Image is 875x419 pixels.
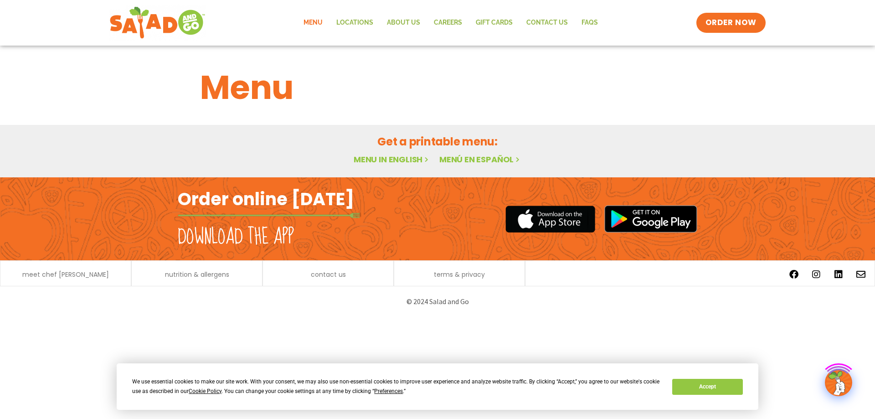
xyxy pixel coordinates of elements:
button: Accept [672,379,742,395]
a: terms & privacy [434,271,485,278]
a: Menu in English [354,154,430,165]
div: We use essential cookies to make our site work. With your consent, we may also use non-essential ... [132,377,661,396]
h1: Menu [200,63,675,112]
nav: Menu [297,12,605,33]
a: ORDER NOW [696,13,766,33]
div: Cookie Consent Prompt [117,363,758,410]
span: Cookie Policy [189,388,221,394]
a: Locations [329,12,380,33]
a: Careers [427,12,469,33]
a: GIFT CARDS [469,12,520,33]
h2: Order online [DATE] [178,188,354,210]
span: Preferences [374,388,403,394]
img: google_play [604,205,697,233]
a: nutrition & allergens [165,271,229,278]
img: appstore [505,204,595,234]
span: ORDER NOW [705,17,757,28]
a: meet chef [PERSON_NAME] [22,271,109,278]
h2: Download the app [178,224,294,250]
p: © 2024 Salad and Go [182,295,693,308]
a: Menú en español [439,154,521,165]
a: Menu [297,12,329,33]
h2: Get a printable menu: [200,134,675,150]
a: Contact Us [520,12,575,33]
a: contact us [311,271,346,278]
img: new-SAG-logo-768×292 [109,5,206,41]
a: FAQs [575,12,605,33]
a: About Us [380,12,427,33]
img: fork [178,213,360,218]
